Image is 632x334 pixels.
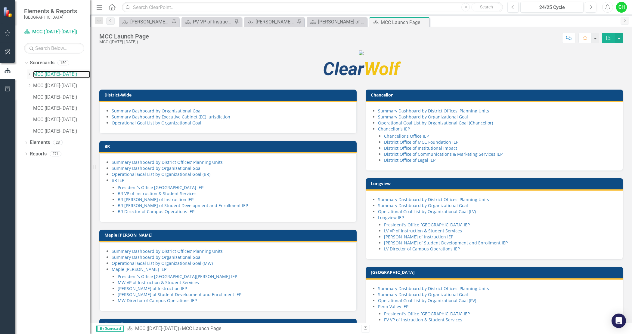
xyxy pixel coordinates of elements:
[118,292,241,297] a: [PERSON_NAME] of Student Development and Enrollment IEP
[378,203,468,208] a: Summary Dashboard by Organizational Goal
[118,274,237,279] a: President's Office [GEOGRAPHIC_DATA][PERSON_NAME] IEP
[378,108,489,114] a: Summary Dashboard by District Offices' Planning Units
[30,151,47,158] a: Reports
[118,185,203,190] a: President's Office [GEOGRAPHIC_DATA] IEP
[384,222,470,228] a: President's Office [GEOGRAPHIC_DATA] IEP
[256,18,295,26] div: [PERSON_NAME] of Health Sciences
[384,317,462,323] a: PV VP of Instruction & Student Services
[112,248,223,254] a: Summary Dashboard by District Offices' Planning Units
[371,93,620,97] h3: Chancellor
[480,5,493,9] span: Search
[522,4,581,11] div: 24/25 Cycle
[24,29,84,35] a: MCC ([DATE]-[DATE])
[118,286,187,291] a: [PERSON_NAME] of Instruction IEP
[378,114,468,120] a: Summary Dashboard by Organizational Goal
[378,209,476,214] a: Operational Goal List by Organizational Goal (LV)
[24,8,77,15] span: Elements & Reports
[384,145,457,151] a: District Office of Institutional Impact
[371,270,620,274] h3: [GEOGRAPHIC_DATA]
[378,120,493,126] a: Operational Goal List by Organizational Goal (Chancellor)
[520,2,584,13] button: 24/25 Cycle
[323,58,364,80] span: Clear
[384,246,460,252] a: LV Director of Campus Operations IEP
[182,326,221,331] div: MCC Launch Page
[112,260,213,266] a: Operational Goal List by Organizational Goal (MW)
[24,43,84,54] input: Search Below...
[471,3,501,11] button: Search
[118,298,197,303] a: MW Director of Campus Operations IEP
[122,2,503,13] input: Search ClearPoint...
[99,33,149,40] div: MCC Launch Page
[384,323,453,329] a: [PERSON_NAME] of Instruction IEP
[112,108,202,114] a: Summary Dashboard by Organizational Goal
[104,322,354,326] h3: Human Resources
[118,280,199,285] a: MW VP of Instruction & Student Services
[371,181,620,186] h3: Longview
[112,165,202,171] a: Summary Dashboard by Organizational Goal
[384,234,453,240] a: [PERSON_NAME] of Instruction IEP
[33,94,90,101] a: MCC ([DATE]-[DATE])
[612,314,626,328] div: Open Intercom Messenger
[118,209,194,214] a: BR Director of Campus Operations IEP
[112,177,124,183] a: BR IEP
[112,114,230,120] a: Summary Dashboard by Executive Cabinet (EC) Jurisdiction
[33,128,90,135] a: MCC ([DATE]-[DATE])
[50,151,61,156] div: 271
[378,298,476,303] a: Operational Goal List by Organizational Goal (PV)
[33,82,90,89] a: MCC ([DATE]-[DATE])
[127,325,357,332] div: »
[53,140,63,145] div: 23
[33,105,90,112] a: MCC ([DATE]-[DATE])
[378,215,404,220] a: Longview IEP
[384,228,462,234] a: LV VP of Instruction & Student Services
[112,254,202,260] a: Summary Dashboard by Organizational Goal
[384,133,429,139] a: Chancellor's Office IEP
[378,304,408,309] a: Penn Valley IEP
[30,139,50,146] a: Elements
[96,326,124,332] span: By Scorecard
[112,159,223,165] a: Summary Dashboard by District Offices' Planning Units
[384,240,508,246] a: [PERSON_NAME] of Student Development and Enrollment IEP
[130,18,170,26] div: [PERSON_NAME] of Instruction IEP
[378,197,489,202] a: Summary Dashboard by District Offices' Planning Units
[104,93,354,97] h3: District-Wide
[57,60,69,66] div: 150
[318,18,365,26] div: [PERSON_NAME] of Instruction IEP
[378,292,468,297] a: Summary Dashboard by Organizational Goal
[120,18,170,26] a: [PERSON_NAME] of Instruction IEP
[112,120,201,126] a: Operational Goal List by Organizational Goal
[118,203,248,208] a: BR [PERSON_NAME] of Student Development and Enrollment IEP
[104,144,354,149] h3: BR
[104,233,354,237] h3: Maple [PERSON_NAME]
[308,18,365,26] a: [PERSON_NAME] of Instruction IEP
[384,157,435,163] a: District Office of Legal IEP
[118,197,194,202] a: BR [PERSON_NAME] of Instruction IEP
[381,19,428,26] div: MCC Launch Page
[135,326,179,331] a: MCC ([DATE]-[DATE])
[99,40,149,44] div: MCC ([DATE]-[DATE])
[378,126,410,132] a: Chancellor's IEP
[193,18,233,26] div: PV VP of Instruction & Student Services
[384,139,458,145] a: District Office of MCC Foundation IEP
[323,58,400,80] span: Wolf
[33,116,90,123] a: MCC ([DATE]-[DATE])
[118,191,197,196] a: BR VP of Instruction & Student Services
[246,18,295,26] a: [PERSON_NAME] of Health Sciences
[24,15,77,20] small: [GEOGRAPHIC_DATA]
[112,266,166,272] a: Maple [PERSON_NAME] IEP
[378,286,489,291] a: Summary Dashboard by District Offices' Planning Units
[33,71,90,78] a: MCC ([DATE]-[DATE])
[112,171,210,177] a: Operational Goal List by Organizational Goal (BR)
[384,151,503,157] a: District Office of Communications & Marketing Services IEP
[3,7,14,17] img: ClearPoint Strategy
[30,60,54,66] a: Scorecards
[183,18,233,26] a: PV VP of Instruction & Student Services
[384,311,470,317] a: President's Office [GEOGRAPHIC_DATA] IEP
[616,2,627,13] button: CH
[359,51,364,55] img: mcc%20high%20quality%20v4.png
